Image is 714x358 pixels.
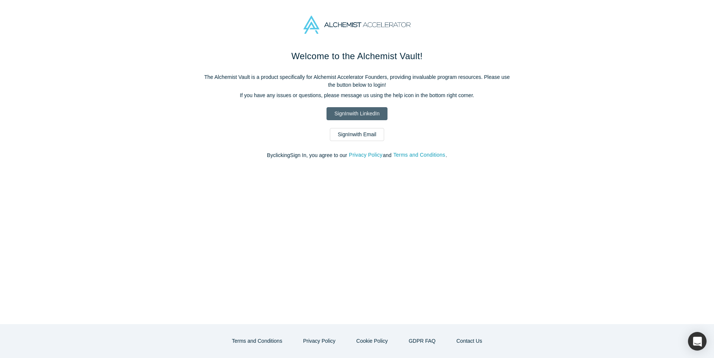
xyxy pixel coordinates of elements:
[224,335,290,348] button: Terms and Conditions
[201,92,513,99] p: If you have any issues or questions, please message us using the help icon in the bottom right co...
[201,151,513,159] p: By clicking Sign In , you agree to our and .
[448,335,490,348] button: Contact Us
[295,335,343,348] button: Privacy Policy
[393,151,446,159] button: Terms and Conditions
[348,151,383,159] button: Privacy Policy
[303,16,411,34] img: Alchemist Accelerator Logo
[201,49,513,63] h1: Welcome to the Alchemist Vault!
[401,335,443,348] a: GDPR FAQ
[327,107,387,120] a: SignInwith LinkedIn
[330,128,384,141] a: SignInwith Email
[348,335,396,348] button: Cookie Policy
[201,73,513,89] p: The Alchemist Vault is a product specifically for Alchemist Accelerator Founders, providing inval...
